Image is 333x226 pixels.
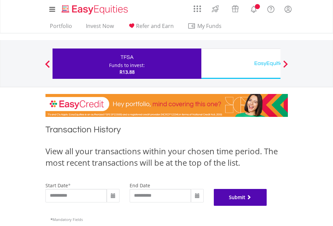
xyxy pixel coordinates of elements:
[279,64,292,70] button: Next
[189,2,205,12] a: AppsGrid
[51,217,83,222] span: Mandatory Fields
[188,22,232,30] span: My Funds
[45,182,68,189] label: start date
[230,3,241,14] img: vouchers-v2.svg
[109,62,145,69] div: Funds to invest:
[59,2,131,15] a: Home page
[60,4,131,15] img: EasyEquities_Logo.png
[210,3,221,14] img: thrive-v2.svg
[225,2,245,14] a: Vouchers
[125,23,176,33] a: Refer and Earn
[47,23,75,33] a: Portfolio
[41,64,54,70] button: Previous
[120,69,135,75] span: R13.88
[194,5,201,12] img: grid-menu-icon.svg
[57,53,197,62] div: TFSA
[245,2,262,15] a: Notifications
[262,2,279,15] a: FAQ's and Support
[45,146,288,169] div: View all your transactions within your chosen time period. The most recent transactions will be a...
[45,124,288,139] h1: Transaction History
[136,22,174,30] span: Refer and Earn
[45,94,288,117] img: EasyCredit Promotion Banner
[279,2,297,17] a: My Profile
[83,23,116,33] a: Invest Now
[214,189,267,206] button: Submit
[130,182,150,189] label: end date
